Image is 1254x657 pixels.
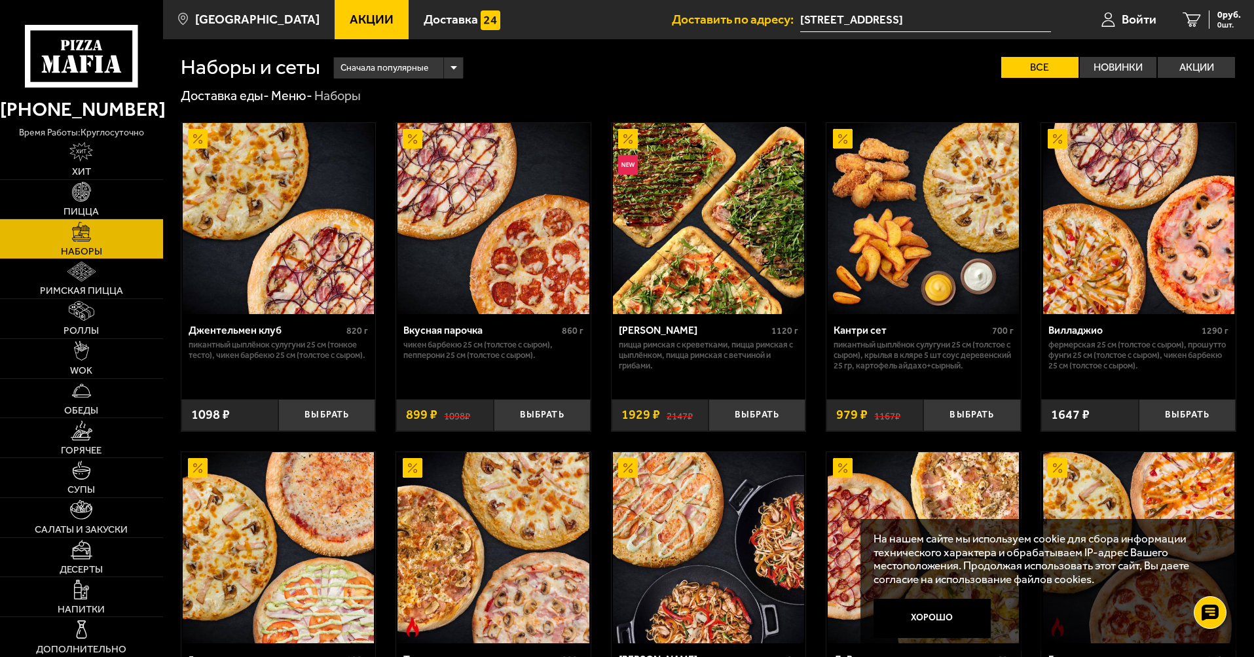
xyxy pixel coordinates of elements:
[350,13,394,26] span: Акции
[64,326,99,336] span: Роллы
[833,458,853,478] img: Акционный
[1048,129,1067,149] img: Акционный
[562,325,583,336] span: 860 г
[403,458,422,478] img: Акционный
[618,129,638,149] img: Акционный
[397,452,589,643] img: Трио из Рио
[35,525,128,535] span: Салаты и закуски
[833,129,853,149] img: Акционный
[1048,324,1198,336] div: Вилладжио
[64,406,98,416] span: Обеды
[621,408,660,421] span: 1929 ₽
[271,88,312,103] a: Меню-
[874,599,991,638] button: Хорошо
[834,324,989,336] div: Кантри сет
[1043,452,1234,643] img: Беатриче
[800,8,1051,32] input: Ваш адрес доставки
[70,366,92,376] span: WOK
[195,13,320,26] span: [GEOGRAPHIC_DATA]
[406,408,437,421] span: 899 ₽
[1202,325,1228,336] span: 1290 г
[61,247,102,257] span: Наборы
[397,123,589,314] img: Вкусная парочка
[613,452,804,643] img: Вилла Капри
[61,446,101,455] span: Горячее
[64,207,99,217] span: Пицца
[72,167,91,177] span: Хит
[672,13,800,26] span: Доставить по адресу:
[403,324,559,336] div: Вкусная парочка
[181,123,376,314] a: АкционныйДжентельмен клуб
[396,452,591,643] a: АкционныйОстрое блюдоТрио из Рио
[1001,57,1079,78] label: Все
[189,324,344,336] div: Джентельмен клуб
[923,399,1020,431] button: Выбрать
[992,325,1014,336] span: 700 г
[40,286,123,296] span: Римская пицца
[613,123,804,314] img: Мама Миа
[1051,408,1090,421] span: 1647 ₽
[619,340,799,371] p: Пицца Римская с креветками, Пицца Римская с цыплёнком, Пицца Римская с ветчиной и грибами.
[1217,10,1241,20] span: 0 руб.
[181,452,376,643] a: Акционный3 пиццы
[618,155,638,175] img: Новинка
[494,399,591,431] button: Выбрать
[612,452,806,643] a: АкционныйВилла Капри
[828,452,1019,643] img: ДаВинчи сет
[191,408,230,421] span: 1098 ₽
[36,645,126,654] span: Дополнительно
[341,56,428,80] span: Сначала популярные
[1041,123,1236,314] a: АкционныйВилладжио
[828,123,1019,314] img: Кантри сет
[1122,13,1156,26] span: Войти
[181,57,320,78] h1: Наборы и сеты
[874,408,900,421] s: 1167 ₽
[826,452,1021,643] a: АкционныйДаВинчи сет
[619,324,769,336] div: [PERSON_NAME]
[667,408,693,421] s: 2147 ₽
[826,123,1021,314] a: АкционныйКантри сет
[1048,458,1067,478] img: Акционный
[424,13,478,26] span: Доставка
[834,340,1014,371] p: Пикантный цыплёнок сулугуни 25 см (толстое с сыром), крылья в кляре 5 шт соус деревенский 25 гр, ...
[403,340,583,361] p: Чикен Барбекю 25 см (толстое с сыром), Пепперони 25 см (толстое с сыром).
[183,452,374,643] img: 3 пиццы
[314,88,361,105] div: Наборы
[874,532,1216,586] p: На нашем сайте мы используем cookie для сбора информации технического характера и обрабатываем IP...
[1080,57,1157,78] label: Новинки
[709,399,805,431] button: Выбрать
[396,123,591,314] a: АкционныйВкусная парочка
[60,565,103,575] span: Десерты
[618,458,638,478] img: Акционный
[444,408,470,421] s: 1098 ₽
[183,123,374,314] img: Джентельмен клуб
[1158,57,1235,78] label: Акции
[403,129,422,149] img: Акционный
[188,129,208,149] img: Акционный
[771,325,798,336] span: 1120 г
[1048,340,1228,371] p: Фермерская 25 см (толстое с сыром), Прошутто Фунги 25 см (толстое с сыром), Чикен Барбекю 25 см (...
[800,8,1051,32] span: Ленинградская область, Всеволожский район, Бугры, Школьная улица, 11к2
[181,88,269,103] a: Доставка еды-
[189,340,369,361] p: Пикантный цыплёнок сулугуни 25 см (тонкое тесто), Чикен Барбекю 25 см (толстое с сыром).
[1041,452,1236,643] a: АкционныйОстрое блюдоБеатриче
[836,408,868,421] span: 979 ₽
[58,605,105,614] span: Напитки
[346,325,368,336] span: 820 г
[403,617,422,637] img: Острое блюдо
[1043,123,1234,314] img: Вилладжио
[278,399,375,431] button: Выбрать
[1217,21,1241,29] span: 0 шт.
[612,123,806,314] a: АкционныйНовинкаМама Миа
[1139,399,1236,431] button: Выбрать
[67,485,95,495] span: Супы
[188,458,208,478] img: Акционный
[481,10,500,30] img: 15daf4d41897b9f0e9f617042186c801.svg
